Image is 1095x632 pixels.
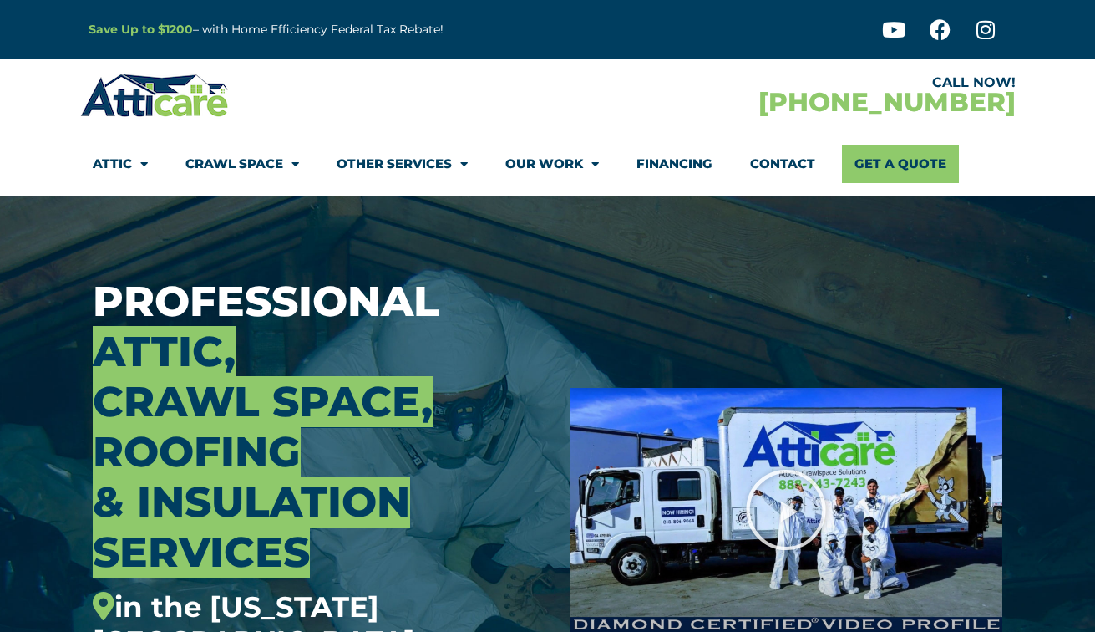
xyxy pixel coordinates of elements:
a: Contact [750,145,815,183]
a: Attic [93,145,148,183]
span: Attic, Crawl Space, Roofing [93,326,433,477]
a: Get A Quote [842,145,959,183]
div: Play Video [744,468,828,552]
a: Our Work [505,145,599,183]
div: CALL NOW! [548,76,1016,89]
a: Crawl Space [185,145,299,183]
p: – with Home Efficiency Federal Tax Rebate! [89,20,630,39]
a: Financing [636,145,712,183]
a: Save Up to $1200 [89,22,193,37]
span: & Insulation Services [93,477,410,578]
nav: Menu [93,145,1003,183]
a: Other Services [337,145,468,183]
